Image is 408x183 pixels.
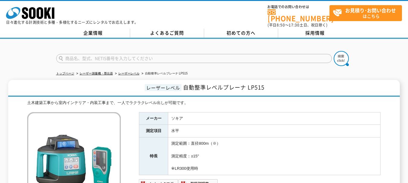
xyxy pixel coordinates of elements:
[277,22,285,28] span: 8:50
[56,54,332,63] input: 商品名、型式、NETIS番号を入力してください
[333,5,402,21] span: はこちら
[226,30,255,36] span: 初めての方へ
[268,22,327,28] span: (平日 ～ 土日、祝日除く)
[6,21,138,24] p: 日々進化する計測技術と多種・多様化するニーズにレンタルでお応えします。
[204,29,278,38] a: 初めての方へ
[278,29,352,38] a: 採用情報
[268,5,329,9] span: お電話でのお問い合わせは
[139,112,168,125] th: メーカー
[168,112,381,125] td: ソキア
[56,72,74,75] a: トップページ
[289,22,300,28] span: 17:30
[130,29,204,38] a: よくあるご質問
[80,72,113,75] a: レーザー測量機・墨出器
[118,72,140,75] a: レーザーレベル
[334,51,349,66] img: btn_search.png
[268,9,329,22] a: [PHONE_NUMBER]
[329,5,402,21] a: お見積り･お問い合わせはこちら
[139,125,168,137] th: 測定項目
[145,84,182,91] span: レーザーレベル
[140,71,188,77] li: 自動整準レベルプレーナ LP515
[168,137,381,175] td: 測定範囲：直径800m（※） 測定精度：±15″ ※LR300使用時
[183,83,265,91] span: 自動整準レベルプレーナ LP515
[168,125,381,137] td: 水平
[345,7,396,14] strong: お見積り･お問い合わせ
[56,29,130,38] a: 企業情報
[27,100,381,106] div: 土木建築工事から室内インテリア・内装工事まで、一人でラクラクレベル出しが可能です。
[139,137,168,175] th: 特長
